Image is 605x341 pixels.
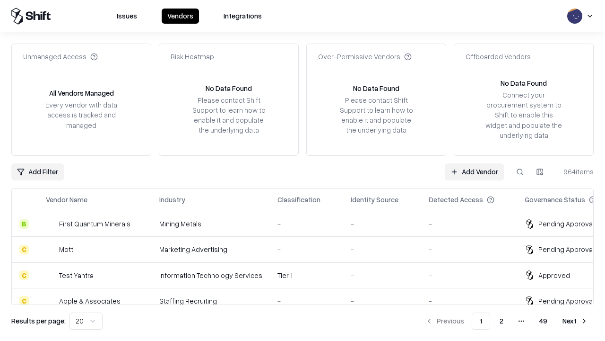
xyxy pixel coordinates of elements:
div: Detected Access [429,195,483,205]
div: - [429,244,510,254]
div: - [351,244,414,254]
div: C [19,245,29,254]
div: Risk Heatmap [171,52,214,62]
nav: pagination [420,313,594,330]
div: Industry [159,195,185,205]
div: Classification [277,195,320,205]
div: Pending Approval [538,296,594,306]
div: - [277,244,336,254]
div: Every vendor with data access is tracked and managed [42,100,121,130]
div: Mining Metals [159,219,262,229]
div: - [351,296,414,306]
div: 964 items [556,167,594,177]
img: Motti [46,245,55,254]
div: - [351,270,414,280]
div: C [19,296,29,305]
div: Please contact Shift Support to learn how to enable it and populate the underlying data [190,95,268,135]
div: Pending Approval [538,219,594,229]
div: No Data Found [206,83,252,93]
div: - [277,296,336,306]
div: Test Yantra [59,270,94,280]
button: Integrations [218,9,268,24]
div: Approved [538,270,570,280]
a: Add Vendor [445,163,504,180]
p: Results per page: [11,316,66,326]
div: Information Technology Services [159,270,262,280]
button: Issues [111,9,143,24]
button: 2 [492,313,511,330]
div: Offboarded Vendors [466,52,531,62]
div: All Vendors Managed [49,88,114,98]
div: Over-Permissive Vendors [318,52,412,62]
div: Governance Status [525,195,585,205]
div: First Quantum Minerals [59,219,130,229]
div: Vendor Name [46,195,87,205]
button: 1 [472,313,490,330]
div: - [277,219,336,229]
div: - [429,219,510,229]
div: Marketing Advertising [159,244,262,254]
div: C [19,270,29,280]
button: 49 [532,313,555,330]
div: No Data Found [501,78,547,88]
div: Pending Approval [538,244,594,254]
div: Connect your procurement system to Shift to enable this widget and populate the underlying data [484,90,563,140]
button: Vendors [162,9,199,24]
div: Apple & Associates [59,296,121,306]
div: Unmanaged Access [23,52,98,62]
div: B [19,219,29,229]
div: Identity Source [351,195,398,205]
button: Add Filter [11,163,64,180]
div: Tier 1 [277,270,336,280]
div: Please contact Shift Support to learn how to enable it and populate the underlying data [337,95,415,135]
button: Next [557,313,594,330]
div: Staffing Recruiting [159,296,262,306]
div: - [429,270,510,280]
div: Motti [59,244,75,254]
img: Test Yantra [46,270,55,280]
div: - [351,219,414,229]
img: First Quantum Minerals [46,219,55,229]
img: Apple & Associates [46,296,55,305]
div: No Data Found [353,83,399,93]
div: - [429,296,510,306]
